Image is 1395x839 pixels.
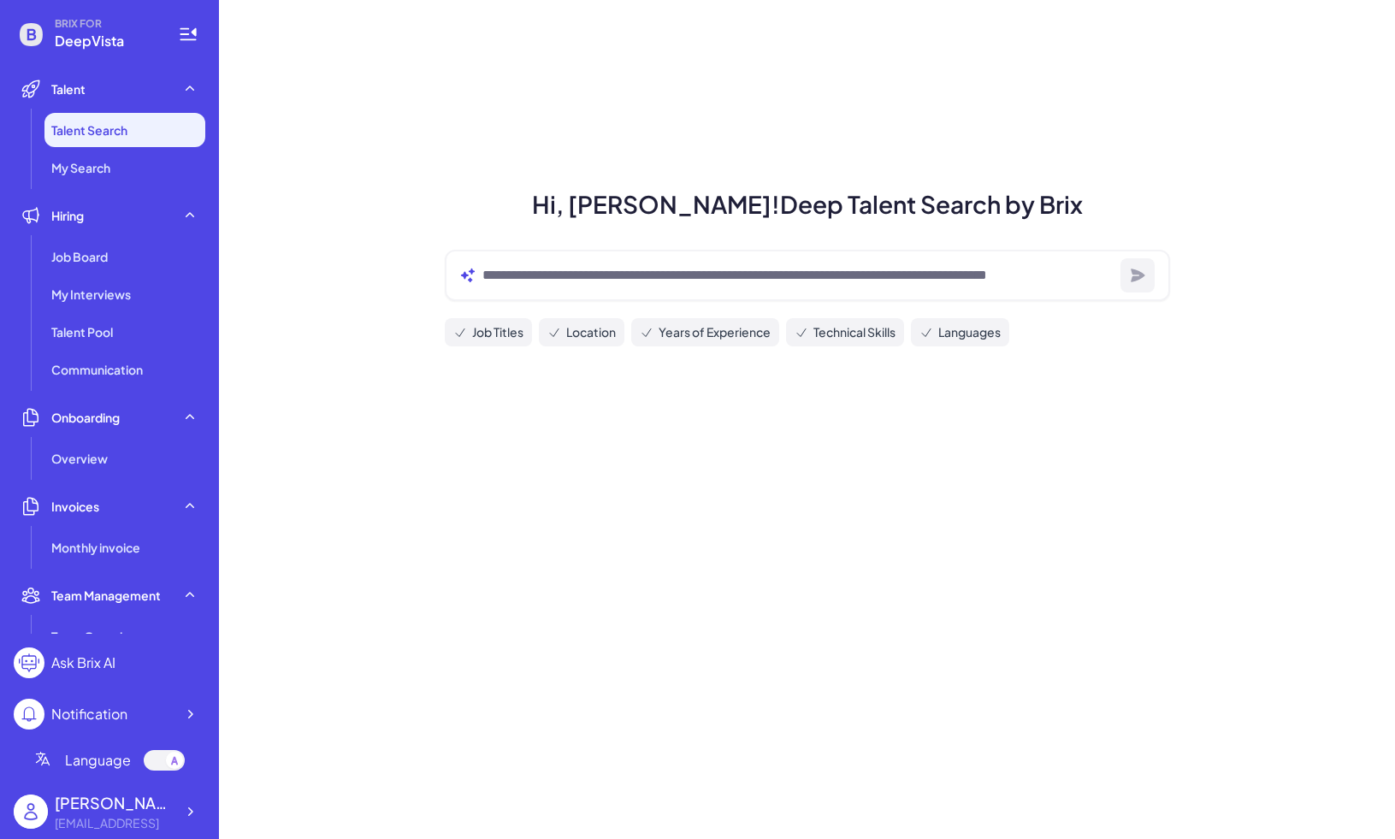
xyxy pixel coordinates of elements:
span: Overview [51,450,108,467]
span: BRIX FOR [55,17,157,31]
span: Talent Search [51,121,127,139]
span: Onboarding [51,409,120,426]
span: My Interviews [51,286,131,303]
span: Talent Pool [51,323,113,340]
span: Communication [51,361,143,378]
span: Talent [51,80,86,97]
span: Monthly invoice [51,539,140,556]
div: jingconan@deepvista.ai [55,814,174,832]
h1: Hi, [PERSON_NAME]! Deep Talent Search by Brix [424,186,1191,222]
span: Years of Experience [659,323,771,341]
span: Team Overview [51,628,140,645]
div: Ask Brix AI [51,653,115,673]
span: Languages [938,323,1001,341]
span: Hiring [51,207,84,224]
div: Notification [51,704,127,724]
img: user_logo.png [14,795,48,829]
span: Job Titles [472,323,523,341]
span: Team Management [51,587,161,604]
span: Job Board [51,248,108,265]
span: Location [566,323,616,341]
div: Jing Conan Wang [55,791,174,814]
span: My Search [51,159,110,176]
span: DeepVista [55,31,157,51]
span: Invoices [51,498,99,515]
span: Language [65,750,131,771]
span: Technical Skills [813,323,896,341]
